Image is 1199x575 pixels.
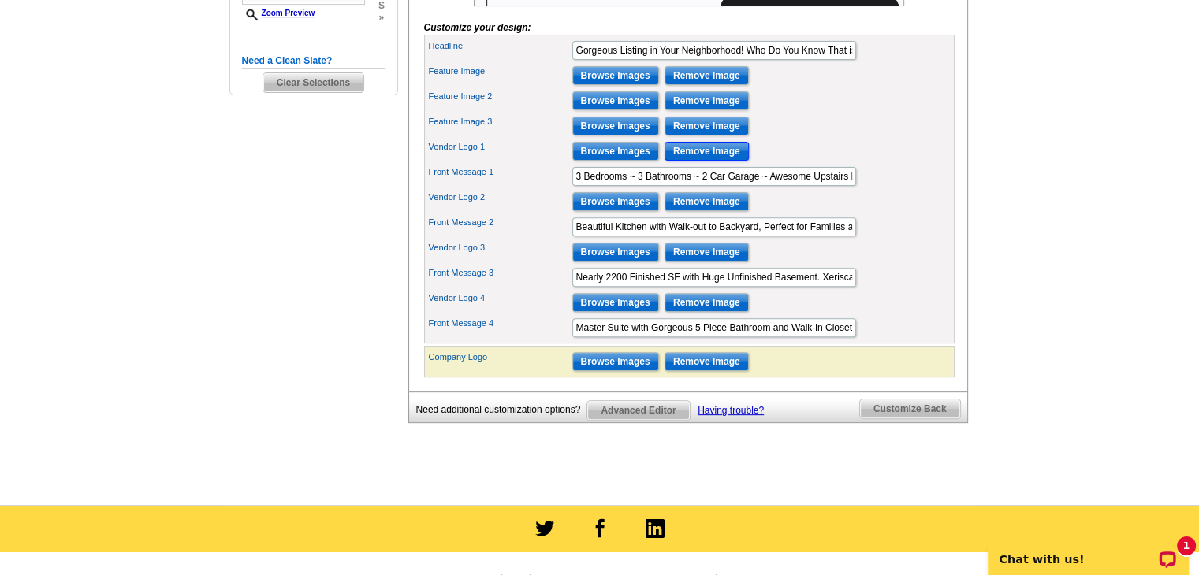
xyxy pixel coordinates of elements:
label: Front Message 3 [429,266,571,280]
label: Vendor Logo 2 [429,191,571,204]
input: Browse Images [572,91,659,110]
label: Feature Image 2 [429,90,571,103]
label: Headline [429,39,571,53]
input: Remove Image [665,142,749,161]
input: Browse Images [572,66,659,85]
input: Remove Image [665,117,749,135]
h5: Need a Clean Slate? [242,54,385,69]
span: » [378,12,385,24]
span: Customize Back [860,399,960,418]
label: Front Message 1 [429,165,571,179]
label: Front Message 4 [429,317,571,330]
span: Clear Selections [263,73,363,92]
span: Advanced Editor [587,401,689,420]
label: Vendor Logo 1 [429,140,571,154]
label: Company Logo [429,351,571,364]
input: Browse Images [572,192,659,211]
a: Zoom Preview [242,9,315,17]
input: Browse Images [572,352,659,371]
input: Browse Images [572,117,659,135]
input: Remove Image [665,192,749,211]
label: Vendor Logo 4 [429,291,571,305]
input: Remove Image [665,91,749,110]
label: Vendor Logo 3 [429,241,571,254]
div: Need additional customization options? [416,400,587,420]
a: Advanced Editor [586,400,690,421]
iframe: LiveChat chat widget [977,525,1199,575]
input: Browse Images [572,243,659,262]
input: Remove Image [665,352,749,371]
input: Browse Images [572,293,659,312]
input: Remove Image [665,66,749,85]
input: Browse Images [572,142,659,161]
i: Customize your design: [424,22,531,33]
label: Front Message 2 [429,216,571,229]
label: Feature Image 3 [429,115,571,128]
input: Remove Image [665,293,749,312]
input: Remove Image [665,243,749,262]
a: Having trouble? [698,405,764,416]
label: Feature Image [429,65,571,78]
